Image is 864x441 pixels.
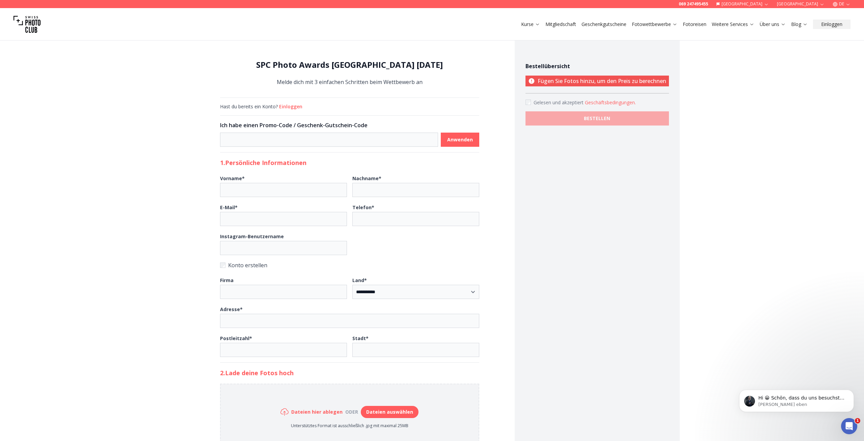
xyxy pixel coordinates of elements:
[585,99,636,106] button: Accept termsGelesen und akzeptiert
[518,20,543,29] button: Kurse
[683,21,706,28] a: Fotoreisen
[280,423,418,429] p: Unterstütztes Format ist ausschließlich .jpg mit maximal 25MB
[291,409,343,415] h6: Dateien hier ablegen
[525,76,669,86] p: Fügen Sie Fotos hinzu, um den Preis zu berechnen
[680,20,709,29] button: Fotoreisen
[534,99,585,106] span: Gelesen und akzeptiert
[220,306,243,312] b: Adresse *
[220,59,479,87] div: Melde dich mit 3 einfachen Schritten beim Wettbewerb an
[352,175,381,182] b: Nachname *
[220,241,347,255] input: Instagram-Benutzername
[525,62,669,70] h4: Bestellübersicht
[220,314,479,328] input: Adresse*
[352,212,479,226] input: Telefon*
[343,409,361,415] div: oder
[629,20,680,29] button: Fotowettbewerbe
[13,11,40,38] img: Swiss photo club
[352,183,479,197] input: Nachname*
[712,21,754,28] a: Weitere Services
[788,20,810,29] button: Blog
[220,277,234,283] b: Firma
[757,20,788,29] button: Über uns
[220,260,479,270] label: Konto erstellen
[545,21,576,28] a: Mitgliedschaft
[525,100,531,105] input: Accept terms
[352,335,369,341] b: Stadt *
[352,204,374,211] b: Telefon *
[543,20,579,29] button: Mitgliedschaft
[352,343,479,357] input: Stadt*
[447,136,473,143] b: Anwenden
[220,175,245,182] b: Vorname *
[791,21,808,28] a: Blog
[220,158,479,167] h2: 1. Persönliche Informationen
[729,376,864,423] iframe: Intercom notifications Nachricht
[679,1,708,7] a: 069 247495455
[220,233,284,240] b: Instagram-Benutzername
[855,418,860,423] span: 1
[220,285,347,299] input: Firma
[525,111,669,126] button: BESTELLEN
[220,204,238,211] b: E-Mail *
[582,21,626,28] a: Geschenkgutscheine
[279,103,302,110] button: Einloggen
[220,183,347,197] input: Vorname*
[813,20,850,29] button: Einloggen
[220,263,225,268] input: Konto erstellen
[220,103,479,110] div: Hast du bereits ein Konto?
[841,418,857,434] iframe: Intercom live chat
[632,21,677,28] a: Fotowettbewerbe
[220,212,347,226] input: E-Mail*
[760,21,786,28] a: Über uns
[521,21,540,28] a: Kurse
[584,115,610,122] b: BESTELLEN
[361,406,418,418] button: Dateien auswählen
[220,59,479,70] h1: SPC Photo Awards [GEOGRAPHIC_DATA] [DATE]
[579,20,629,29] button: Geschenkgutscheine
[441,133,479,147] button: Anwenden
[220,335,252,341] b: Postleitzahl *
[220,121,479,129] h3: Ich habe einen Promo-Code / Geschenk-Gutschein-Code
[220,343,347,357] input: Postleitzahl*
[352,285,479,299] select: Land*
[220,368,479,378] h2: 2. Lade deine Fotos hoch
[709,20,757,29] button: Weitere Services
[352,277,367,283] b: Land *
